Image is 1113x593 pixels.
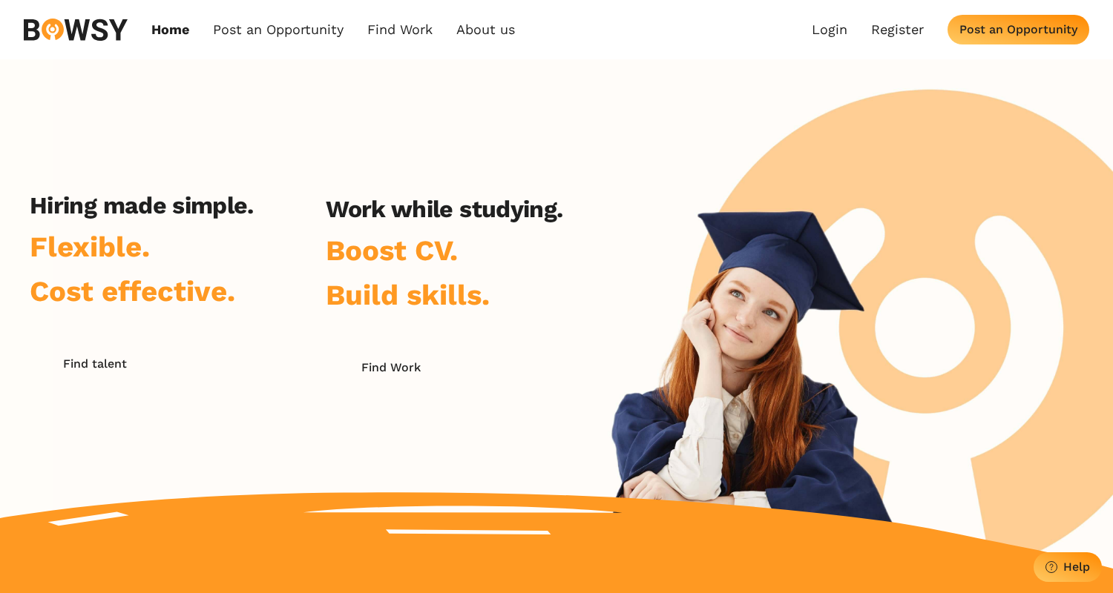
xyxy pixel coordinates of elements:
div: Post an Opportunity [959,22,1077,36]
a: Home [151,21,189,38]
span: Cost effective. [30,274,235,308]
h2: Work while studying. [326,195,562,223]
button: Help [1034,552,1102,582]
a: Login [812,21,847,38]
span: Boost CV. [326,233,458,267]
div: Find Work [361,360,421,374]
button: Find Work [326,352,456,382]
span: Build skills. [326,278,490,311]
span: Flexible. [30,230,150,263]
img: svg%3e [24,19,128,41]
a: Register [871,21,924,38]
h2: Hiring made simple. [30,191,254,219]
div: Help [1063,560,1090,574]
button: Post an Opportunity [948,15,1089,44]
button: Find talent [30,348,160,378]
div: Find talent [63,357,127,371]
